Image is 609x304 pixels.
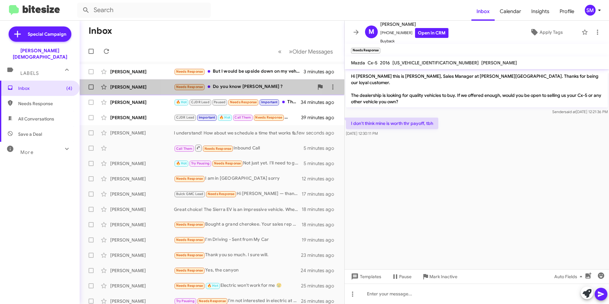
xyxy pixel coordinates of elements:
span: « [278,47,282,55]
span: Needs Response [199,299,226,303]
span: CJDR Lead [191,100,210,104]
button: Pause [386,271,417,282]
div: 25 minutes ago [301,283,339,289]
span: 🔥 Hot [176,100,187,104]
span: More [20,149,33,155]
span: 🔥 Hot [176,161,187,165]
span: Try Pausing [191,161,210,165]
button: Next [285,45,337,58]
div: Sounds good, thank you b [174,114,301,121]
div: [PERSON_NAME] [110,114,174,121]
div: 5 minutes ago [304,145,339,151]
span: Needs Response [176,238,203,242]
span: Save a Deal [18,131,42,137]
div: But I would be upside down on my vehicle according to what your sales person told me last time. [174,68,304,75]
span: Buick GMC Lead [176,192,204,196]
span: Important [261,100,278,104]
span: 🔥 Hot [219,115,230,119]
span: [PERSON_NAME] [380,20,448,28]
span: Needs Response [176,284,203,288]
span: Paused [214,100,226,104]
span: Important [199,115,215,119]
span: (4) [66,85,72,91]
div: [PERSON_NAME] [110,221,174,228]
a: Inbox [471,2,495,21]
span: Call Them [234,115,251,119]
div: 5 minutes ago [304,160,339,167]
span: 2016 [380,60,390,66]
div: 39 minutes ago [301,114,339,121]
span: Mazda [351,60,365,66]
span: » [289,47,292,55]
span: Sender [DATE] 12:21:36 PM [552,109,608,114]
div: Bought a grand cherokee. Your sales rep wouldnt budge on $65k [174,221,302,228]
a: Special Campaign [9,26,71,42]
span: Needs Response [255,115,282,119]
span: Needs Response [208,192,235,196]
a: Open in CRM [415,28,448,38]
span: Apply Tags [540,26,563,38]
span: Profile [555,2,579,21]
span: 🔥 Hot [207,284,218,288]
h1: Inbox [89,26,112,36]
div: [PERSON_NAME] [110,191,174,197]
span: Needs Response [176,253,203,257]
div: 3 minutes ago [304,69,339,75]
div: 12 minutes ago [302,176,339,182]
div: I'm Driving - Sent from My Car [174,236,302,243]
div: 24 minutes ago [301,267,339,274]
div: I understand! How about we schedule a time that works for you later this week? Let me know your a... [174,130,301,136]
div: [PERSON_NAME] [110,283,174,289]
span: Older Messages [292,48,333,55]
span: Special Campaign [28,31,66,37]
span: [PHONE_NUMBER] [380,28,448,38]
div: 18 minutes ago [302,221,339,228]
span: Needs Response [214,161,241,165]
p: I don't think mine is worth thr payoff, tbh [346,118,438,129]
span: Calendar [495,2,526,21]
small: Needs Response [351,48,380,54]
button: Auto Fields [549,271,590,282]
span: Call Them [176,147,193,151]
div: a few seconds ago [301,130,339,136]
button: SM [579,5,602,16]
div: [PERSON_NAME] [110,69,174,75]
span: Needs Response [176,69,203,74]
span: M [369,27,374,37]
div: SM [585,5,596,16]
button: Mark Inactive [417,271,462,282]
div: [PERSON_NAME] [110,84,174,90]
span: Needs Response [204,147,232,151]
div: 23 minutes ago [301,252,339,258]
span: said at [565,109,576,114]
div: Inbound Call [174,144,304,152]
div: 18 minutes ago [302,206,339,213]
div: 17 minutes ago [302,191,339,197]
div: 19 minutes ago [302,237,339,243]
a: Insights [526,2,555,21]
span: Try Pausing [176,299,195,303]
span: Cx-5 [368,60,377,66]
span: All Conversations [18,116,54,122]
div: Yes, the canyon [174,267,301,274]
span: Auto Fields [554,271,585,282]
span: Needs Response [18,100,72,107]
nav: Page navigation example [275,45,337,58]
button: Apply Tags [514,26,578,38]
p: Hi [PERSON_NAME] this is [PERSON_NAME], Sales Manager at [PERSON_NAME][GEOGRAPHIC_DATA]. Thanks f... [346,70,608,107]
span: [US_VEHICLE_IDENTIFICATION_NUMBER] [392,60,479,66]
div: [PERSON_NAME] [110,237,174,243]
span: Needs Response [176,222,203,227]
input: Search [77,3,211,18]
div: [PERSON_NAME] [110,206,174,213]
span: Needs Response [230,100,257,104]
div: [PERSON_NAME] [110,160,174,167]
div: Do you know [PERSON_NAME] ? [174,83,314,90]
span: [DATE] 12:30:11 PM [346,131,378,136]
span: Needs Response [176,268,203,272]
span: Buyback [380,38,448,44]
span: Labels [20,70,39,76]
div: Hi [PERSON_NAME] — thanks for the heads up. I'm interested in any new EVs you have that qualify f... [174,190,302,198]
span: Mark Inactive [429,271,457,282]
div: [PERSON_NAME] [110,130,174,136]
